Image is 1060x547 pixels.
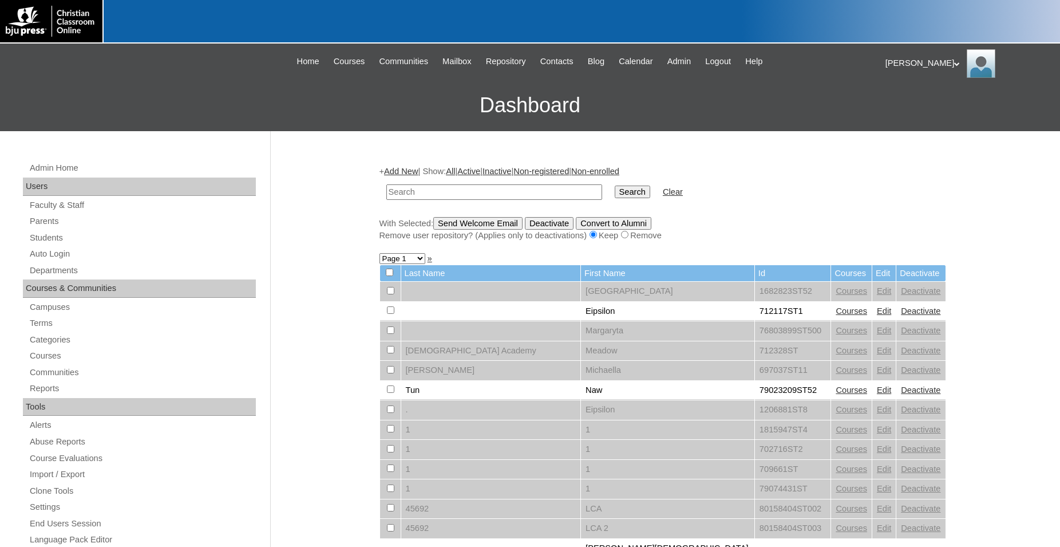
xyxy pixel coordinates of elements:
a: Blog [582,55,610,68]
a: Deactivate [901,444,940,454]
td: 1 [401,479,581,499]
a: Deactivate [901,306,940,316]
a: Logout [699,55,737,68]
a: Contacts [535,55,579,68]
a: Terms [29,316,256,330]
input: Convert to Alumni [576,217,651,230]
td: Last Name [401,265,581,282]
a: Language Pack Editor [29,533,256,547]
a: Courses [836,524,867,533]
td: Id [755,265,831,282]
a: Active [457,167,480,176]
td: 697037ST11 [755,361,831,380]
td: 1 [401,420,581,440]
td: 1 [401,440,581,459]
td: [GEOGRAPHIC_DATA] [581,282,754,301]
a: Deactivate [901,425,940,434]
td: 79023209ST52 [755,381,831,400]
input: Search [386,184,602,200]
a: Faculty & Staff [29,198,256,212]
a: Edit [877,326,891,335]
a: » [428,254,432,263]
a: Courses [836,306,867,316]
a: Courses [836,286,867,296]
div: With Selected: [379,217,946,242]
a: Deactivate [901,346,940,355]
a: Courses [328,55,371,68]
a: Edit [877,306,891,316]
a: Campuses [29,300,256,314]
a: Courses [836,326,867,335]
a: Calendar [613,55,658,68]
td: . [401,400,581,420]
a: Clear [663,187,683,196]
td: 1815947ST4 [755,420,831,440]
a: Courses [836,484,867,493]
td: 80158404ST002 [755,499,831,519]
a: Edit [877,425,891,434]
a: Courses [836,405,867,414]
span: Repository [486,55,526,68]
a: Courses [836,365,867,375]
a: Auto Login [29,247,256,261]
a: Departments [29,263,256,278]
img: Jonelle Rodriguez [967,49,995,78]
a: End Users Session [29,517,256,531]
a: Settings [29,500,256,514]
td: 1 [581,479,754,499]
td: 1682823ST52 [755,282,831,301]
a: Communities [373,55,434,68]
td: 1 [581,440,754,459]
td: 709661ST [755,460,831,479]
a: Courses [836,504,867,513]
a: Deactivate [901,405,940,414]
div: Users [23,178,256,196]
span: Blog [588,55,604,68]
a: Courses [836,425,867,434]
a: Deactivate [901,504,940,513]
input: Deactivate [525,217,573,230]
span: Help [745,55,762,68]
a: Course Evaluations [29,451,256,466]
td: Eipsilon [581,400,754,420]
span: Contacts [540,55,573,68]
td: 76803899ST500 [755,321,831,341]
span: Communities [379,55,428,68]
h3: Dashboard [6,80,1054,131]
td: 712328ST [755,341,831,361]
a: Deactivate [901,484,940,493]
td: [DEMOGRAPHIC_DATA] Academy [401,341,581,361]
a: Deactivate [901,326,940,335]
td: First Name [581,265,754,282]
a: Admin [662,55,697,68]
a: Mailbox [437,55,477,68]
a: All [446,167,455,176]
div: Tools [23,398,256,416]
a: Deactivate [901,385,940,395]
a: Non-enrolled [571,167,619,176]
td: Tun [401,381,581,400]
td: 1 [581,420,754,440]
div: [PERSON_NAME] [885,49,1049,78]
a: Edit [877,465,891,474]
a: Deactivate [901,365,940,375]
a: Categories [29,333,256,347]
span: Admin [667,55,691,68]
td: 79074431ST [755,479,831,499]
span: Calendar [619,55,652,68]
a: Edit [877,365,891,375]
span: Logout [705,55,731,68]
td: Eipsilon [581,302,754,321]
td: Margaryta [581,321,754,341]
a: Non-registered [513,167,569,176]
img: logo-white.png [6,6,97,37]
span: Mailbox [442,55,472,68]
a: Edit [877,444,891,454]
td: 712117ST1 [755,302,831,321]
a: Edit [877,504,891,513]
a: Add New [384,167,418,176]
a: Communities [29,365,256,380]
td: 80158404ST003 [755,519,831,538]
a: Courses [836,465,867,474]
a: Clone Tools [29,484,256,498]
